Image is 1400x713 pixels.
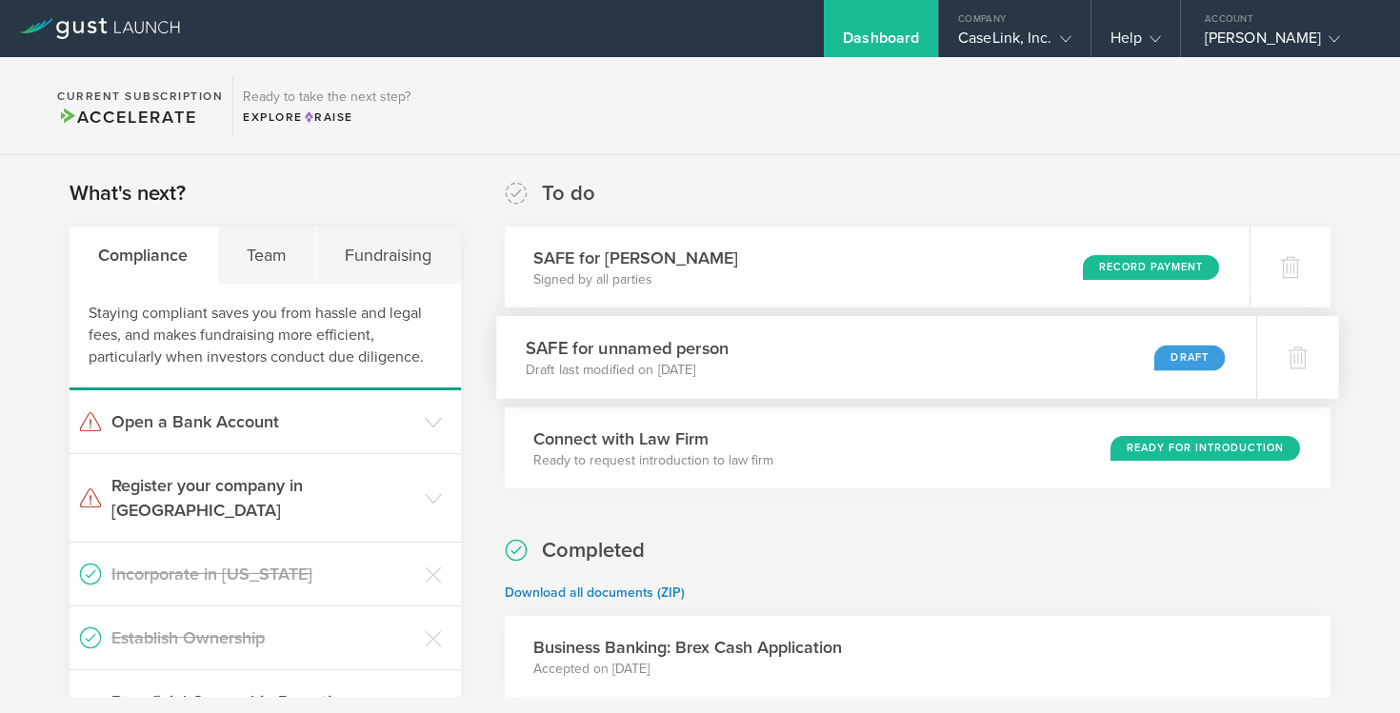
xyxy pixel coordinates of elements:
[533,246,738,270] h3: SAFE for [PERSON_NAME]
[533,660,842,679] p: Accepted on [DATE]
[1110,29,1161,57] div: Help
[526,361,729,380] p: Draft last modified on [DATE]
[70,180,186,208] h2: What's next?
[505,227,1250,307] div: SAFE for [PERSON_NAME]Signed by all partiesRecord Payment
[533,635,842,660] h3: Business Banking: Brex Cash Application
[542,537,645,564] h2: Completed
[843,29,919,57] div: Dashboard
[303,110,353,124] span: Raise
[533,451,773,470] p: Ready to request introduction to law firm
[1205,29,1367,57] div: [PERSON_NAME]
[505,407,1330,488] div: Connect with Law FirmReady to request introduction to law firmReady for Introduction
[111,562,415,586] h3: Incorporate in [US_STATE]
[218,227,317,284] div: Team
[111,473,415,523] h3: Register your company in [GEOGRAPHIC_DATA]
[958,29,1070,57] div: CaseLink, Inc.
[70,227,218,284] div: Compliance
[533,426,773,451] h3: Connect with Law Firm
[70,284,461,390] div: Staying compliant saves you from hassle and legal fees, and makes fundraising more efficient, par...
[526,335,729,361] h3: SAFE for unnamed person
[533,270,738,289] p: Signed by all parties
[57,107,196,128] span: Accelerate
[1154,345,1225,370] div: Draft
[1110,436,1300,461] div: Ready for Introduction
[243,109,410,126] div: Explore
[1083,255,1219,280] div: Record Payment
[505,584,685,601] a: Download all documents (ZIP)
[111,409,415,434] h3: Open a Bank Account
[57,90,223,102] h2: Current Subscription
[111,625,415,650] h3: Establish Ownership
[316,227,461,284] div: Fundraising
[232,76,420,135] div: Ready to take the next step?ExploreRaise
[243,90,410,104] h3: Ready to take the next step?
[496,316,1256,399] div: SAFE for unnamed personDraft last modified on [DATE]Draft
[542,180,595,208] h2: To do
